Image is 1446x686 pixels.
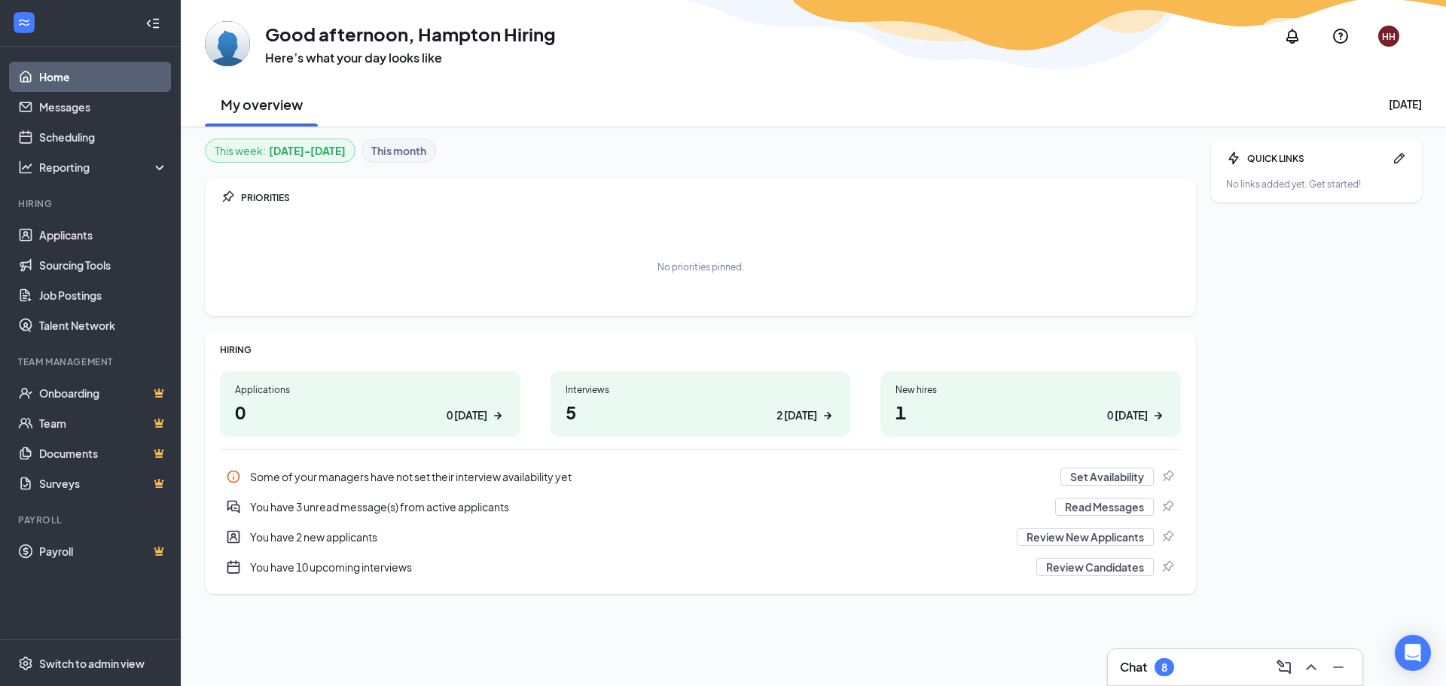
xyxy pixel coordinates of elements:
[39,310,168,340] a: Talent Network
[39,220,168,250] a: Applicants
[39,378,168,408] a: OnboardingCrown
[18,197,165,210] div: Hiring
[1326,655,1350,679] button: Minimize
[220,462,1181,492] div: Some of your managers have not set their interview availability yet
[39,280,168,310] a: Job Postings
[250,529,1008,544] div: You have 2 new applicants
[1151,408,1166,423] svg: ArrowRight
[226,499,241,514] svg: DoubleChatActive
[895,399,1166,425] h1: 1
[18,656,33,671] svg: Settings
[226,469,241,484] svg: Info
[235,383,505,396] div: Applications
[250,499,1046,514] div: You have 3 unread message(s) from active applicants
[39,62,168,92] a: Home
[1161,661,1167,674] div: 8
[18,514,165,526] div: Payroll
[1272,655,1296,679] button: ComposeMessage
[18,160,33,175] svg: Analysis
[241,191,1181,204] div: PRIORITIES
[1247,152,1386,165] div: QUICK LINKS
[566,383,836,396] div: Interviews
[220,552,1181,582] a: CalendarNewYou have 10 upcoming interviewsReview CandidatesPin
[220,552,1181,582] div: You have 10 upcoming interviews
[1226,178,1407,191] div: No links added yet. Get started!
[776,407,817,423] div: 2 [DATE]
[250,469,1051,484] div: Some of your managers have not set their interview availability yet
[39,656,145,671] div: Switch to admin view
[1283,27,1301,45] svg: Notifications
[220,522,1181,552] div: You have 2 new applicants
[566,399,836,425] h1: 5
[1017,528,1154,546] button: Review New Applicants
[1299,655,1323,679] button: ChevronUp
[1329,658,1347,676] svg: Minimize
[820,408,835,423] svg: ArrowRight
[551,371,851,437] a: Interviews52 [DATE]ArrowRight
[226,529,241,544] svg: UserEntity
[39,160,169,175] div: Reporting
[18,355,165,368] div: Team Management
[145,16,160,31] svg: Collapse
[1060,468,1154,486] button: Set Availability
[1275,658,1293,676] svg: ComposeMessage
[220,492,1181,522] div: You have 3 unread message(s) from active applicants
[1160,529,1175,544] svg: Pin
[1107,407,1148,423] div: 0 [DATE]
[220,522,1181,552] a: UserEntityYou have 2 new applicantsReview New ApplicantsPin
[221,95,303,114] h2: My overview
[17,15,32,30] svg: WorkstreamLogo
[1160,499,1175,514] svg: Pin
[220,371,520,437] a: Applications00 [DATE]ArrowRight
[1160,469,1175,484] svg: Pin
[265,50,556,66] h3: Here’s what your day looks like
[371,142,426,159] b: This month
[880,371,1181,437] a: New hires10 [DATE]ArrowRight
[1160,559,1175,575] svg: Pin
[265,21,556,47] h1: Good afternoon, Hampton Hiring
[39,438,168,468] a: DocumentsCrown
[269,142,346,159] b: [DATE] - [DATE]
[205,21,250,66] img: Hampton Hiring
[220,492,1181,522] a: DoubleChatActiveYou have 3 unread message(s) from active applicantsRead MessagesPin
[39,408,168,438] a: TeamCrown
[39,250,168,280] a: Sourcing Tools
[657,261,744,273] div: No priorities pinned.
[1392,151,1407,166] svg: Pen
[1120,659,1147,675] h3: Chat
[1395,635,1431,671] div: Open Intercom Messenger
[1382,30,1396,43] div: HH
[39,92,168,122] a: Messages
[39,536,168,566] a: PayrollCrown
[220,462,1181,492] a: InfoSome of your managers have not set their interview availability yetSet AvailabilityPin
[1389,96,1422,111] div: [DATE]
[226,559,241,575] svg: CalendarNew
[490,408,505,423] svg: ArrowRight
[215,142,346,159] div: This week :
[250,559,1027,575] div: You have 10 upcoming interviews
[1302,658,1320,676] svg: ChevronUp
[447,407,487,423] div: 0 [DATE]
[235,399,505,425] h1: 0
[39,468,168,498] a: SurveysCrown
[1332,27,1350,45] svg: QuestionInfo
[39,122,168,152] a: Scheduling
[1226,151,1241,166] svg: Bolt
[1055,498,1154,516] button: Read Messages
[895,383,1166,396] div: New hires
[220,190,235,205] svg: Pin
[220,343,1181,356] div: HIRING
[1036,558,1154,576] button: Review Candidates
